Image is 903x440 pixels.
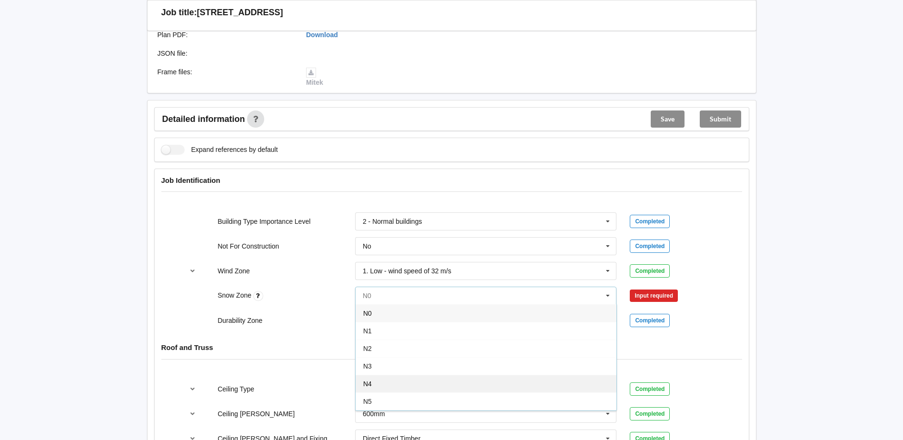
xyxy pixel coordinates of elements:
[630,290,678,302] div: Input required
[218,317,262,324] label: Durability Zone
[183,405,202,422] button: reference-toggle
[363,327,372,335] span: N1
[363,398,372,405] span: N5
[630,314,670,327] div: Completed
[306,68,323,86] a: Mitek
[363,268,451,274] div: 1. Low - wind speed of 32 m/s
[630,240,670,253] div: Completed
[183,262,202,280] button: reference-toggle
[197,7,283,18] h3: [STREET_ADDRESS]
[630,215,670,228] div: Completed
[363,410,385,417] div: 600mm
[151,30,300,40] div: Plan PDF :
[306,31,338,39] a: Download
[630,264,670,278] div: Completed
[151,49,300,58] div: JSON file :
[218,385,254,393] label: Ceiling Type
[363,310,372,317] span: N0
[161,343,742,352] h4: Roof and Truss
[363,243,371,250] div: No
[218,218,310,225] label: Building Type Importance Level
[183,380,202,398] button: reference-toggle
[161,145,278,155] label: Expand references by default
[161,176,742,185] h4: Job Identification
[363,362,372,370] span: N3
[151,67,300,87] div: Frame files :
[363,345,372,352] span: N2
[630,407,670,420] div: Completed
[162,115,245,123] span: Detailed information
[218,410,295,418] label: Ceiling [PERSON_NAME]
[630,382,670,396] div: Completed
[161,7,197,18] h3: Job title:
[218,291,253,299] label: Snow Zone
[363,380,372,388] span: N4
[218,267,250,275] label: Wind Zone
[363,218,422,225] div: 2 - Normal buildings
[218,242,279,250] label: Not For Construction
